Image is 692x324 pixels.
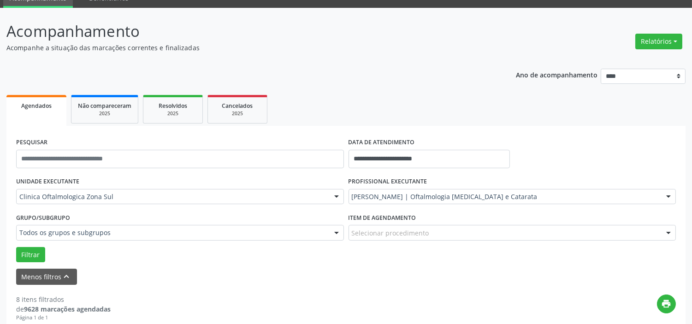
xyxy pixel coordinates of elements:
[16,269,77,285] button: Menos filtroskeyboard_arrow_up
[16,175,79,189] label: UNIDADE EXECUTANTE
[214,110,260,117] div: 2025
[352,228,429,238] span: Selecionar procedimento
[349,175,427,189] label: PROFISSIONAL EXECUTANTE
[635,34,682,49] button: Relatórios
[16,135,47,150] label: PESQUISAR
[19,192,325,201] span: Clinica Oftalmologica Zona Sul
[78,102,131,110] span: Não compareceram
[16,247,45,263] button: Filtrar
[516,69,597,80] p: Ano de acompanhamento
[349,135,415,150] label: DATA DE ATENDIMENTO
[6,43,482,53] p: Acompanhe a situação das marcações correntes e finalizadas
[62,271,72,282] i: keyboard_arrow_up
[6,20,482,43] p: Acompanhamento
[349,211,416,225] label: Item de agendamento
[19,228,325,237] span: Todos os grupos e subgrupos
[16,304,111,314] div: de
[352,192,657,201] span: [PERSON_NAME] | Oftalmologia [MEDICAL_DATA] e Catarata
[24,305,111,313] strong: 9628 marcações agendadas
[657,295,676,313] button: print
[16,295,111,304] div: 8 itens filtrados
[662,299,672,309] i: print
[78,110,131,117] div: 2025
[21,102,52,110] span: Agendados
[159,102,187,110] span: Resolvidos
[16,314,111,322] div: Página 1 de 1
[16,211,70,225] label: Grupo/Subgrupo
[222,102,253,110] span: Cancelados
[150,110,196,117] div: 2025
